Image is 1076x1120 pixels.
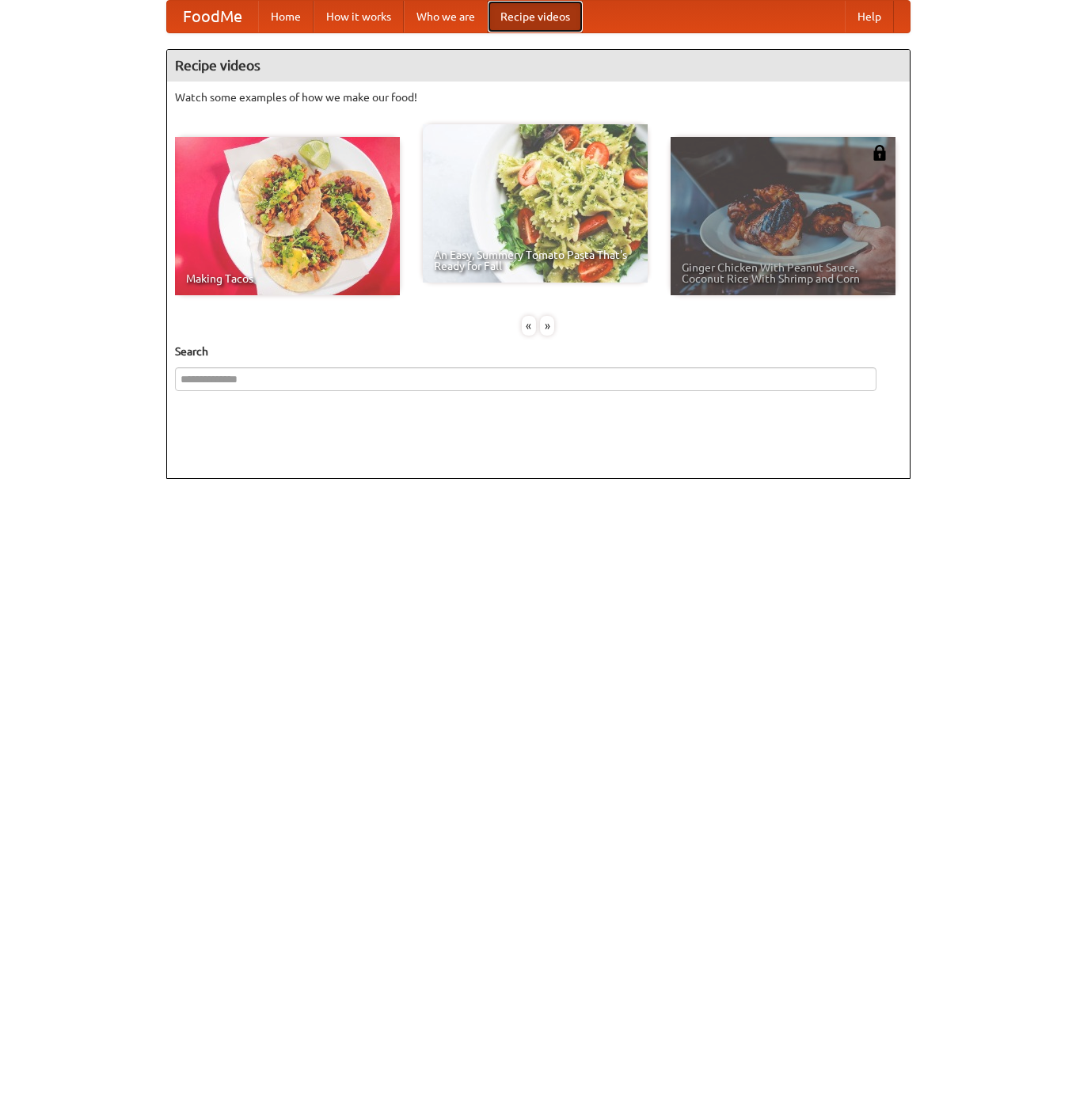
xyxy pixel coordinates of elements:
a: Help [845,1,894,32]
div: « [522,316,536,336]
a: An Easy, Summery Tomato Pasta That's Ready for Fall [423,124,648,283]
a: FoodMe [167,1,258,32]
a: How it works [314,1,404,32]
span: An Easy, Summery Tomato Pasta That's Ready for Fall [434,249,637,271]
p: Watch some examples of how we make our food! [175,89,902,105]
div: » [540,316,554,336]
span: Making Tacos [186,273,389,284]
img: 483408.png [872,145,888,161]
a: Making Tacos [175,137,400,295]
h5: Search [175,344,902,359]
h4: Recipe videos [167,50,910,82]
a: Who we are [404,1,488,32]
a: Home [258,1,314,32]
a: Recipe videos [488,1,583,32]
